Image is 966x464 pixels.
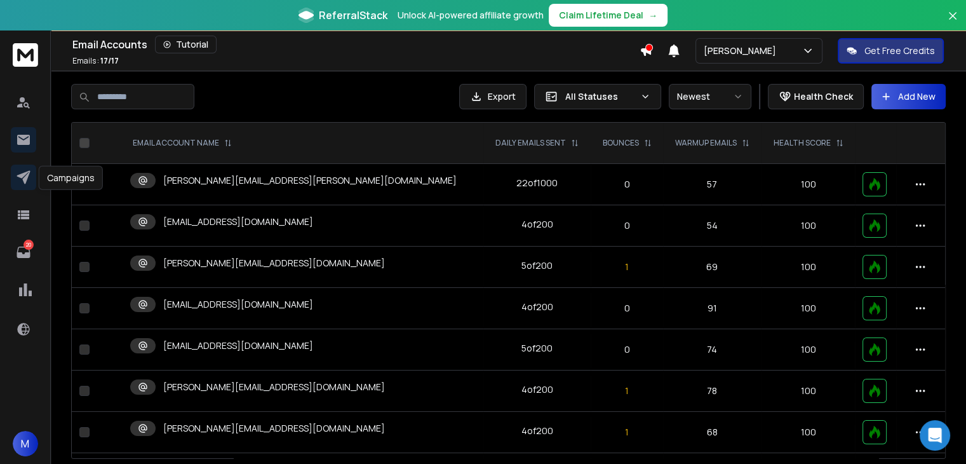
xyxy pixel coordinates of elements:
p: [PERSON_NAME][EMAIL_ADDRESS][DOMAIN_NAME] [163,257,385,270]
button: Get Free Credits [838,38,944,64]
p: WARMUP EMAILS [675,138,737,148]
td: 54 [663,205,761,247]
td: 100 [761,412,855,453]
p: Emails : [72,56,119,66]
td: 100 [761,205,855,247]
div: Campaigns [39,166,103,190]
button: Claim Lifetime Deal→ [549,4,667,27]
button: Export [459,84,527,109]
button: Newest [669,84,751,109]
p: 0 [598,302,655,315]
div: 4 of 200 [521,218,553,231]
button: Tutorial [155,36,217,53]
span: ReferralStack [319,8,387,23]
td: 78 [663,371,761,412]
span: 17 / 17 [100,55,119,66]
p: [PERSON_NAME][EMAIL_ADDRESS][DOMAIN_NAME] [163,381,385,393]
td: 100 [761,247,855,288]
td: 68 [663,412,761,453]
p: Get Free Credits [864,44,935,57]
p: [PERSON_NAME][EMAIL_ADDRESS][PERSON_NAME][DOMAIN_NAME] [163,174,457,187]
p: [EMAIL_ADDRESS][DOMAIN_NAME] [163,215,313,228]
p: [EMAIL_ADDRESS][DOMAIN_NAME] [163,298,313,311]
span: → [648,9,657,22]
div: 5 of 200 [521,342,553,355]
a: 20 [11,240,36,265]
div: 4 of 200 [521,425,553,437]
td: 91 [663,288,761,329]
p: Health Check [794,90,853,103]
p: DAILY EMAILS SENT [495,138,566,148]
div: 4 of 200 [521,383,553,396]
td: 74 [663,329,761,371]
p: HEALTH SCORE [774,138,831,148]
p: BOUNCES [603,138,639,148]
button: M [13,431,38,456]
p: [EMAIL_ADDRESS][DOMAIN_NAME] [163,339,313,352]
div: 22 of 1000 [516,177,558,189]
p: 1 [598,426,655,439]
div: Email Accounts [72,36,640,53]
p: [PERSON_NAME][EMAIL_ADDRESS][DOMAIN_NAME] [163,422,385,435]
p: 20 [23,240,34,250]
p: 1 [598,261,655,273]
div: Open Intercom Messenger [920,420,950,451]
td: 69 [663,247,761,288]
td: 100 [761,288,855,329]
td: 100 [761,329,855,371]
button: Close banner [944,8,961,38]
p: [PERSON_NAME] [704,44,781,57]
button: Add New [871,84,946,109]
button: Health Check [768,84,864,109]
div: 5 of 200 [521,259,553,272]
p: Unlock AI-powered affiliate growth [398,9,544,22]
p: 1 [598,385,655,397]
td: 100 [761,164,855,205]
p: 0 [598,178,655,191]
p: All Statuses [565,90,635,103]
td: 100 [761,371,855,412]
div: 4 of 200 [521,301,553,313]
p: 0 [598,343,655,356]
div: EMAIL ACCOUNT NAME [133,138,232,148]
td: 57 [663,164,761,205]
p: 0 [598,219,655,232]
